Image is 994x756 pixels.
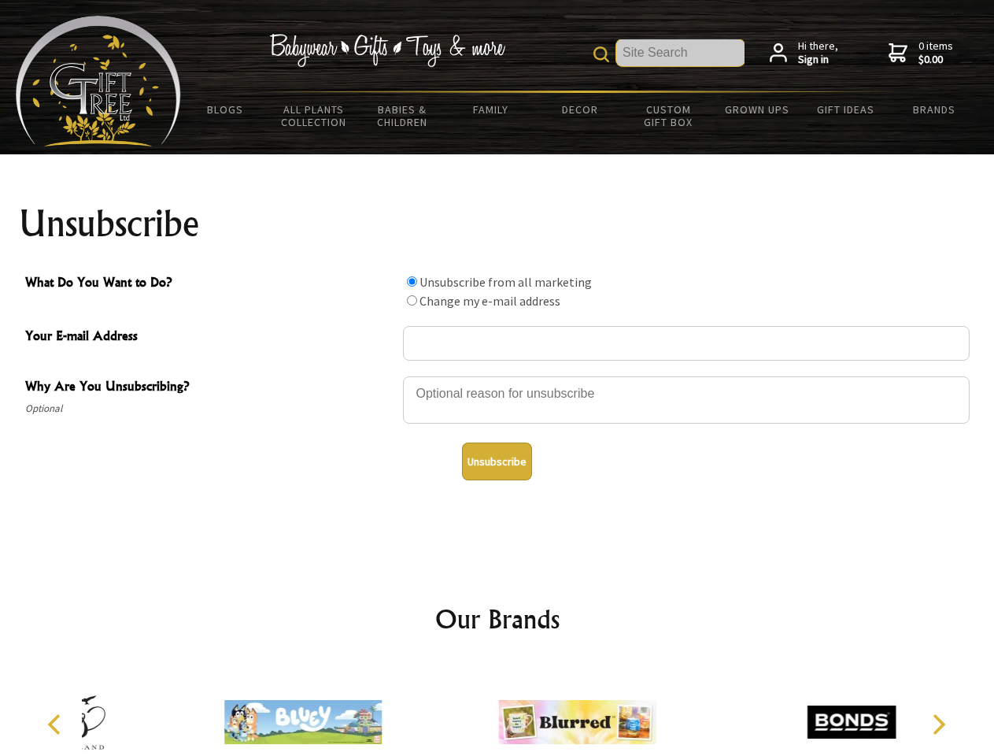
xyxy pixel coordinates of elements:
[16,16,181,146] img: Babyware - Gifts - Toys and more...
[798,39,838,67] span: Hi there,
[25,399,395,418] span: Optional
[403,326,970,361] input: Your E-mail Address
[25,326,395,349] span: Your E-mail Address
[918,39,953,67] span: 0 items
[358,93,447,139] a: Babies & Children
[270,93,359,139] a: All Plants Collection
[181,93,270,126] a: BLOGS
[269,34,505,67] img: Babywear - Gifts - Toys & more
[25,376,395,399] span: Why Are You Unsubscribing?
[447,93,536,126] a: Family
[890,93,979,126] a: Brands
[616,39,745,66] input: Site Search
[770,39,838,67] a: Hi there,Sign in
[921,707,955,742] button: Next
[31,600,963,638] h2: Our Brands
[419,274,592,290] label: Unsubscribe from all marketing
[624,93,713,139] a: Custom Gift Box
[535,93,624,126] a: Decor
[889,39,953,67] a: 0 items$0.00
[19,205,976,243] h1: Unsubscribe
[25,272,395,295] span: What Do You Want to Do?
[801,93,890,126] a: Gift Ideas
[712,93,801,126] a: Grown Ups
[593,46,609,62] img: product search
[39,707,74,742] button: Previous
[462,443,532,480] button: Unsubscribe
[419,293,560,309] label: Change my e-mail address
[407,295,417,306] input: What Do You Want to Do?
[407,276,417,287] input: What Do You Want to Do?
[403,376,970,424] textarea: Why Are You Unsubscribing?
[798,53,838,67] strong: Sign in
[918,53,953,67] strong: $0.00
